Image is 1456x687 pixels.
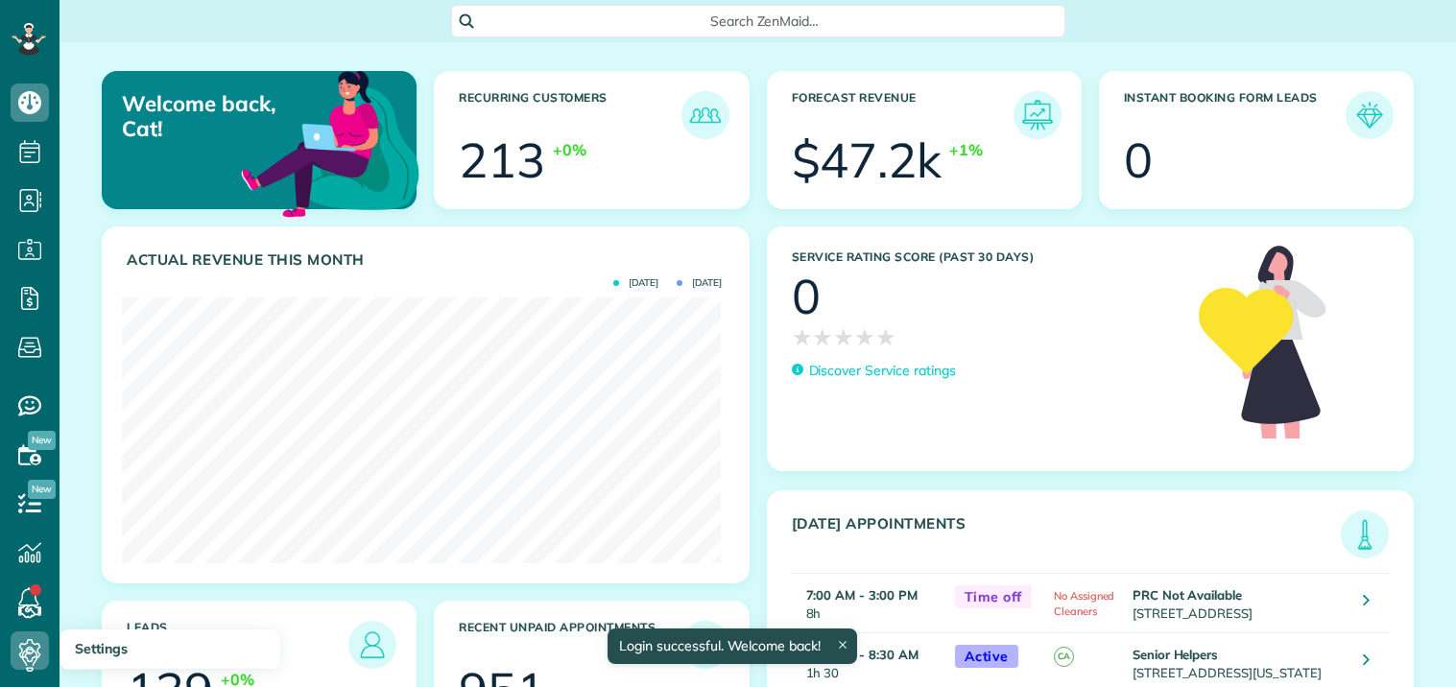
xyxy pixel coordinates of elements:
[1054,589,1115,618] span: No Assigned Cleaners
[792,91,1014,139] h3: Forecast Revenue
[809,361,956,381] p: Discover Service ratings
[806,647,919,662] strong: 7:00 AM - 8:30 AM
[792,320,813,354] span: ★
[127,621,348,669] h3: Leads
[1128,573,1349,632] td: [STREET_ADDRESS]
[459,136,545,184] div: 213
[1018,96,1057,134] img: icon_forecast_revenue-8c13a41c7ed35a8dcfafea3cbb826a0462acb37728057bba2d056411b612bbbe.png
[553,139,586,161] div: +0%
[459,91,680,139] h3: Recurring Customers
[237,49,423,235] img: dashboard_welcome-42a62b7d889689a78055ac9021e634bf52bae3f8056760290aed330b23ab8690.png
[122,91,314,142] p: Welcome back, Cat!
[792,573,945,632] td: 8h
[792,250,1181,264] h3: Service Rating score (past 30 days)
[955,645,1018,669] span: Active
[854,320,875,354] span: ★
[812,320,833,354] span: ★
[28,480,56,499] span: New
[353,626,392,664] img: icon_leads-1bed01f49abd5b7fead27621c3d59655bb73ed531f8eeb49469d10e621d6b896.png
[1124,136,1153,184] div: 0
[1133,587,1242,603] strong: PRC Not Available
[459,621,680,669] h3: Recent unpaid appointments
[28,431,56,450] span: New
[60,629,280,670] a: Settings
[1346,515,1384,554] img: icon_todays_appointments-901f7ab196bb0bea1936b74009e4eb5ffbc2d2711fa7634e0d609ed5ef32b18b.png
[686,626,725,664] img: icon_unpaid_appointments-47b8ce3997adf2238b356f14209ab4cced10bd1f174958f3ca8f1d0dd7fffeee.png
[613,278,658,288] span: [DATE]
[875,320,896,354] span: ★
[949,139,983,161] div: +1%
[792,361,956,381] a: Discover Service ratings
[955,585,1032,609] span: Time off
[1350,96,1389,134] img: icon_form_leads-04211a6a04a5b2264e4ee56bc0799ec3eb69b7e499cbb523a139df1d13a81ae0.png
[792,272,821,320] div: 0
[1054,647,1074,667] span: CA
[75,640,128,657] span: Settings
[806,587,918,603] strong: 7:00 AM - 3:00 PM
[792,515,1342,558] h3: [DATE] Appointments
[677,278,722,288] span: [DATE]
[1133,647,1218,662] strong: Senior Helpers
[608,628,857,664] div: Login successful. Welcome back!
[127,251,729,269] h3: Actual Revenue this month
[686,96,725,134] img: icon_recurring_customers-cf858462ba22bcd05b5a5880d41d6543d210077de5bb9ebc9590e49fd87d84ed.png
[833,320,854,354] span: ★
[1124,91,1346,139] h3: Instant Booking Form Leads
[792,136,943,184] div: $47.2k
